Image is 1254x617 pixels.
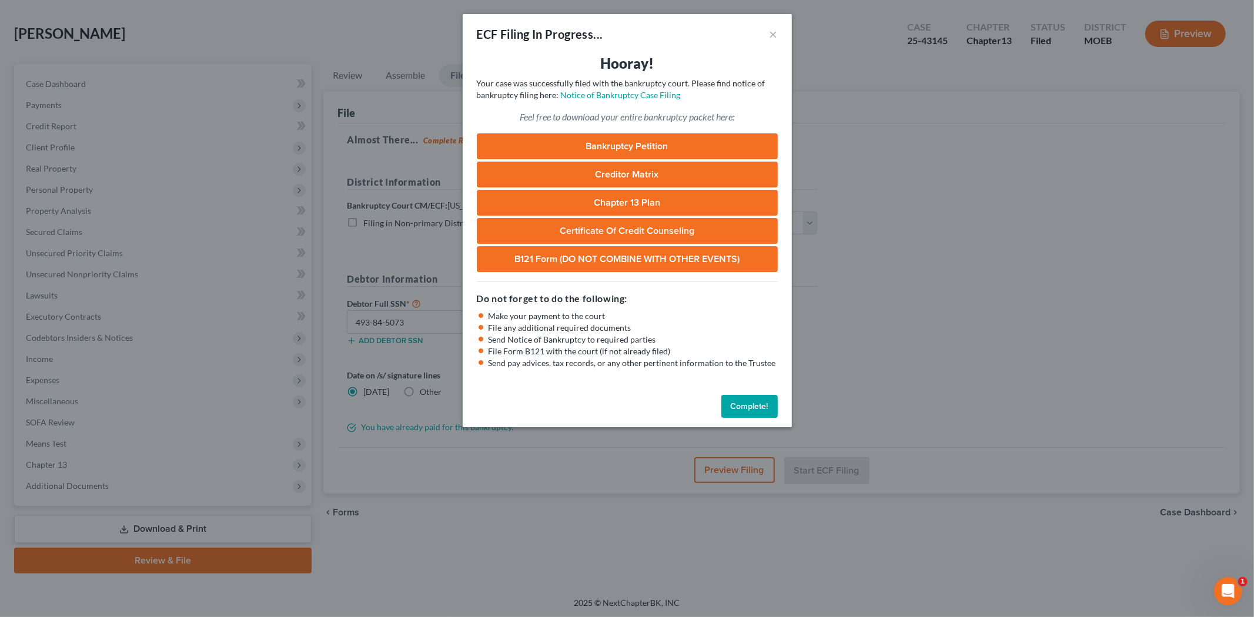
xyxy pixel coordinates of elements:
li: Send pay advices, tax records, or any other pertinent information to the Trustee [489,357,778,369]
a: Chapter 13 Plan [477,190,778,216]
p: Feel free to download your entire bankruptcy packet here: [477,110,778,124]
iframe: Intercom live chat [1214,577,1242,605]
a: Notice of Bankruptcy Case Filing [561,90,681,100]
span: 1 [1238,577,1248,586]
a: Bankruptcy Petition [477,133,778,159]
span: Your case was successfully filed with the bankruptcy court. Please find notice of bankruptcy fili... [477,78,765,100]
li: File Form B121 with the court (if not already filed) [489,346,778,357]
button: × [770,27,778,41]
div: ECF Filing In Progress... [477,26,603,42]
li: Make your payment to the court [489,310,778,322]
a: Certificate of Credit Counseling [477,218,778,244]
h5: Do not forget to do the following: [477,291,778,306]
button: Complete! [721,395,778,418]
a: Creditor Matrix [477,162,778,187]
li: File any additional required documents [489,322,778,334]
h3: Hooray! [477,54,778,73]
li: Send Notice of Bankruptcy to required parties [489,334,778,346]
a: B121 Form (DO NOT COMBINE WITH OTHER EVENTS) [477,246,778,272]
